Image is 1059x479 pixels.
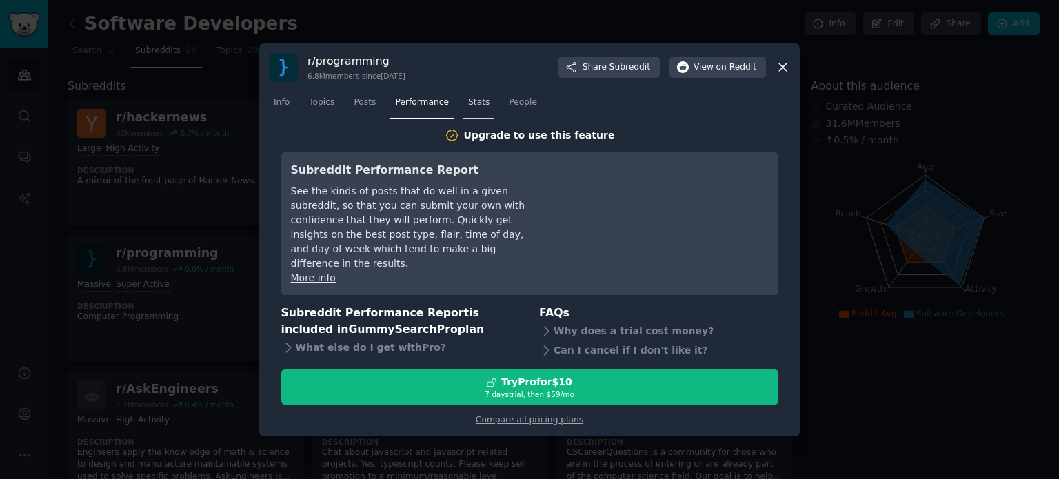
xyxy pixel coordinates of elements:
span: Info [274,96,290,109]
div: What else do I get with Pro ? [281,338,521,358]
h3: FAQs [539,305,778,322]
a: Stats [463,92,494,120]
div: 7 days trial, then $ 59 /mo [282,389,778,399]
span: Stats [468,96,490,109]
div: 6.8M members since [DATE] [307,71,405,81]
a: Performance [390,92,454,120]
button: TryProfor$107 daystrial, then $59/mo [281,369,778,405]
a: People [504,92,542,120]
img: programming [269,53,298,82]
a: More info [291,272,336,283]
span: GummySearch Pro [348,323,457,336]
a: Info [269,92,294,120]
iframe: YouTube video player [562,162,769,265]
h3: Subreddit Performance Report [291,162,543,179]
span: Subreddit [609,61,650,74]
a: Topics [304,92,339,120]
a: Compare all pricing plans [476,415,583,425]
span: View [694,61,756,74]
h3: r/ programming [307,54,405,68]
span: Posts [354,96,376,109]
div: Upgrade to use this feature [464,128,615,143]
span: Topics [309,96,334,109]
span: on Reddit [716,61,756,74]
span: Share [583,61,650,74]
div: Why does a trial cost money? [539,321,778,340]
span: People [509,96,537,109]
a: Posts [349,92,381,120]
div: Try Pro for $10 [501,375,572,389]
button: ShareSubreddit [558,57,660,79]
div: See the kinds of posts that do well in a given subreddit, so that you can submit your own with co... [291,184,543,271]
div: Can I cancel if I don't like it? [539,340,778,360]
h3: Subreddit Performance Report is included in plan [281,305,521,338]
button: Viewon Reddit [669,57,766,79]
span: Performance [395,96,449,109]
